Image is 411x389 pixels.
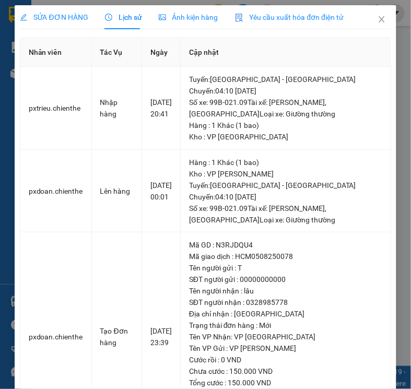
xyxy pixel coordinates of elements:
div: SĐT người gửi : 00000000000 [189,274,383,285]
div: [DATE] 00:01 [150,180,172,203]
td: pxdoan.chienthe [20,150,92,233]
span: picture [159,14,166,21]
div: Cước rồi : 0 VND [189,354,383,366]
div: Tạo Đơn hàng [100,325,133,348]
span: edit [20,14,27,21]
div: Chưa cước : 150.000 VND [189,366,383,377]
div: Mã giao dịch : HCM0508250078 [189,251,383,262]
th: Nhân viên [20,38,92,67]
div: Tên VP Gửi : VP [PERSON_NAME] [189,343,383,354]
div: SĐT người nhận : 0328985778 [189,297,383,308]
span: Yêu cầu xuất hóa đơn điện tử [235,13,344,21]
div: Trạng thái đơn hàng : Mới [189,320,383,331]
span: close [378,15,386,23]
span: Ảnh kiện hàng [159,13,218,21]
th: Tác Vụ [92,38,142,67]
div: Mã GD : N3RJDQU4 [189,239,383,251]
span: Lịch sử [105,13,142,21]
div: [DATE] 20:41 [150,97,172,120]
div: Hàng : 1 Khác (1 bao) [189,120,383,131]
th: Ngày [142,38,181,67]
span: SỬA ĐƠN HÀNG [20,13,88,21]
div: Tên người nhận : lâu [189,285,383,297]
img: icon [235,14,243,22]
span: clock-circle [105,14,112,21]
button: Close [367,5,396,34]
div: Lên hàng [100,185,133,197]
div: Tên người gửi : T [189,262,383,274]
div: Địa chỉ nhận : [GEOGRAPHIC_DATA] [189,308,383,320]
th: Cập nhật [181,38,392,67]
div: Tuyến : [GEOGRAPHIC_DATA] - [GEOGRAPHIC_DATA] Chuyến: 04:10 [DATE] Số xe: 99B-021.09 Tài xế: [PER... [189,74,383,120]
div: Kho : VP [GEOGRAPHIC_DATA] [189,131,383,143]
div: Tổng cước : 150.000 VND [189,377,383,388]
div: Tên VP Nhận: VP [GEOGRAPHIC_DATA] [189,331,383,343]
div: Tuyến : [GEOGRAPHIC_DATA] - [GEOGRAPHIC_DATA] Chuyến: 04:10 [DATE] Số xe: 99B-021.09 Tài xế: [PER... [189,180,383,226]
div: Hàng : 1 Khác (1 bao) [189,157,383,168]
div: [DATE] 23:39 [150,325,172,348]
div: Kho : VP [PERSON_NAME] [189,168,383,180]
div: Nhập hàng [100,97,133,120]
td: pxtrieu.chienthe [20,67,92,150]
